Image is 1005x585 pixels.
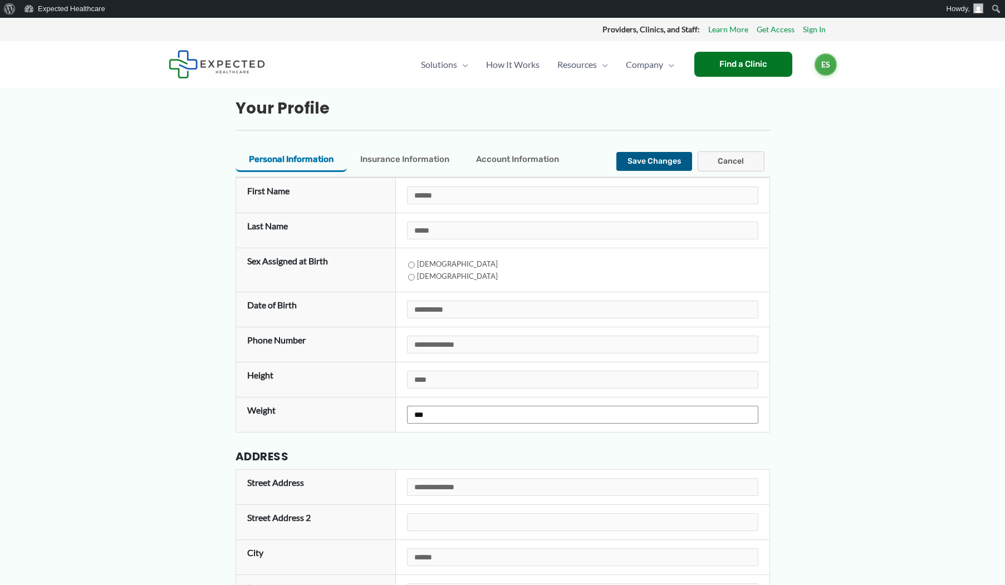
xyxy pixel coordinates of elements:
[408,259,498,268] label: [DEMOGRAPHIC_DATA]
[616,152,692,171] button: Save Changes
[708,22,748,37] a: Learn More
[247,220,288,231] label: Last Name
[803,22,826,37] a: Sign In
[236,99,770,119] h2: Your Profile
[236,149,347,172] button: Personal Information
[477,45,548,84] a: How It Works
[347,149,463,172] button: Insurance Information
[694,52,792,77] a: Find a Clinic
[412,45,683,84] nav: Primary Site Navigation
[408,274,415,281] input: [DEMOGRAPHIC_DATA]
[412,45,477,84] a: SolutionsMenu Toggle
[169,50,265,78] img: Expected Healthcare Logo - side, dark font, small
[698,151,764,171] button: Cancel
[247,512,311,523] label: Street Address 2
[626,45,663,84] span: Company
[548,45,617,84] a: ResourcesMenu Toggle
[815,53,837,76] a: ES
[247,299,297,310] label: Date of Birth
[408,272,498,281] label: [DEMOGRAPHIC_DATA]
[617,45,683,84] a: CompanyMenu Toggle
[463,149,572,172] button: Account Information
[247,405,276,415] label: Weight
[486,45,540,84] span: How It Works
[247,370,273,380] label: Height
[247,185,290,196] label: First Name
[247,255,328,266] label: Sex Assigned at Birth
[663,45,674,84] span: Menu Toggle
[247,477,304,488] label: Street Address
[457,45,468,84] span: Menu Toggle
[247,547,263,558] label: City
[602,24,700,34] strong: Providers, Clinics, and Staff:
[557,45,597,84] span: Resources
[247,335,306,345] label: Phone Number
[597,45,608,84] span: Menu Toggle
[757,22,795,37] a: Get Access
[236,449,770,469] h3: Address
[408,262,415,268] input: [DEMOGRAPHIC_DATA]
[421,45,457,84] span: Solutions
